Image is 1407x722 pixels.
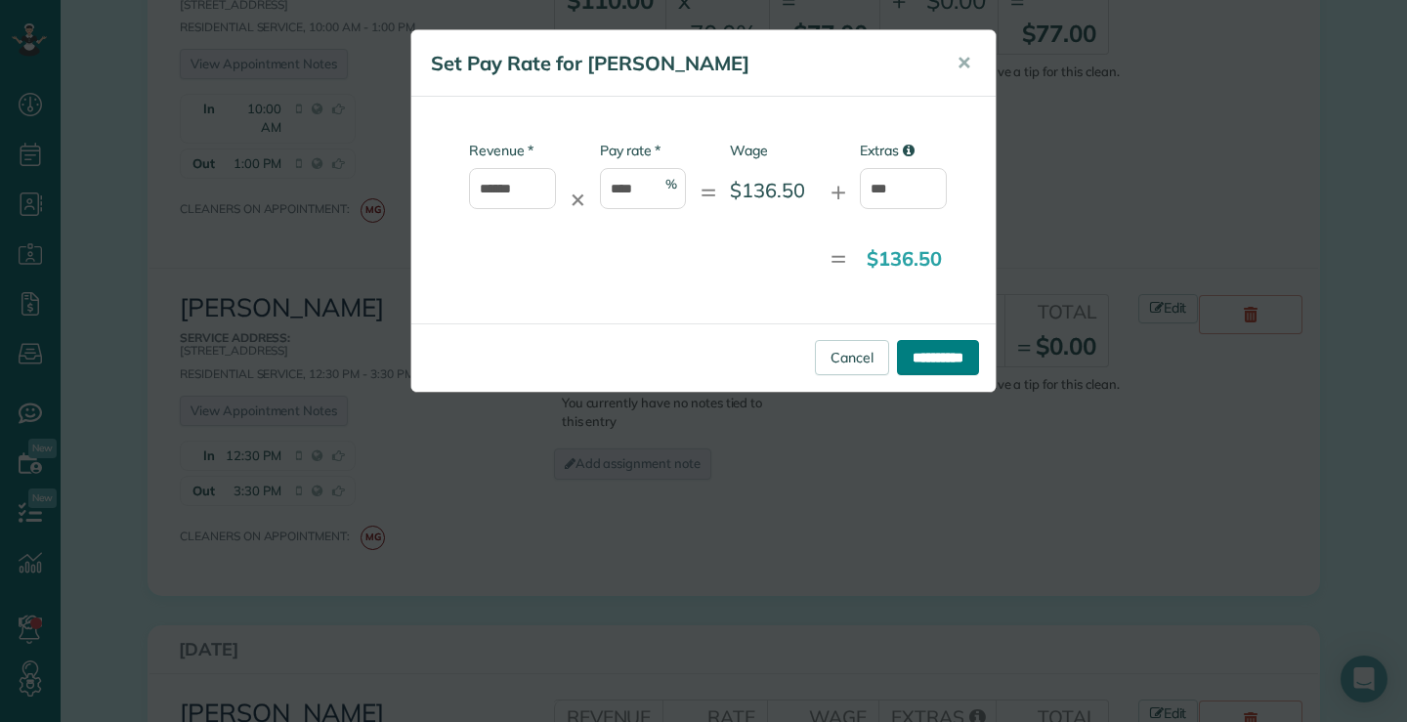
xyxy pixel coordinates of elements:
h5: Set Pay Rate for [PERSON_NAME] [431,50,929,77]
label: Pay rate [600,141,661,160]
div: ✕ [556,186,599,214]
div: $136.50 [730,176,817,204]
label: Wage [730,141,817,160]
strong: $136.50 [867,246,942,271]
a: Cancel [815,340,889,375]
div: + [817,172,860,211]
div: = [817,238,860,277]
label: Extras [860,141,947,160]
label: Revenue [469,141,533,160]
span: ✕ [957,52,971,74]
span: % [665,175,677,193]
div: = [686,172,729,211]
